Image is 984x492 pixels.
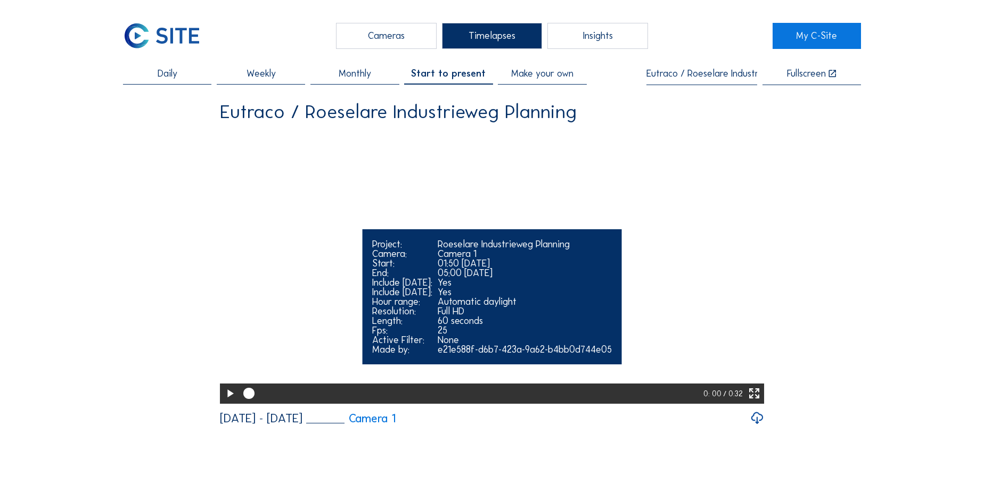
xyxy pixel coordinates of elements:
div: Fps: [372,326,432,335]
div: Timelapses [442,23,542,49]
div: 25 [438,326,612,335]
div: Project: [372,239,432,249]
img: C-SITE Logo [123,23,200,49]
div: Fullscreen [787,69,826,79]
div: Yes [438,278,612,287]
span: Weekly [247,69,276,78]
span: Daily [158,69,177,78]
div: Active Filter: [372,335,432,345]
div: Resolution: [372,306,432,316]
span: Start to present [411,69,486,78]
div: Full HD [438,306,612,316]
div: Made by: [372,345,432,354]
a: My C-Site [773,23,861,49]
a: Camera 1 [306,413,395,424]
span: Monthly [339,69,371,78]
div: 60 seconds [438,316,612,326]
div: Insights [547,23,647,49]
div: Eutraco / Roeselare Industrieweg Planning [220,102,577,121]
div: Camera: [372,249,432,258]
div: 01:50 [DATE] [438,258,612,268]
div: [DATE] - [DATE] [220,412,302,424]
div: / 0:32 [723,383,743,403]
div: None [438,335,612,345]
div: Include [DATE]: [372,278,432,287]
span: Make your own [511,69,573,78]
div: Length: [372,316,432,326]
div: Hour range: [372,297,432,306]
div: Start: [372,258,432,268]
div: 0: 00 [703,383,724,403]
a: C-SITE Logo [123,23,211,49]
div: Cameras [336,23,436,49]
video: Your browser does not support the video tag. [220,130,764,402]
div: Yes [438,287,612,297]
div: Include [DATE]: [372,287,432,297]
div: 05:00 [DATE] [438,268,612,278]
div: Camera 1 [438,249,612,258]
div: Automatic daylight [438,297,612,306]
div: Roeselare Industrieweg Planning [438,239,612,249]
div: e21e588f-d6b7-423a-9a62-b4bb0d744e05 [438,345,612,354]
div: End: [372,268,432,278]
